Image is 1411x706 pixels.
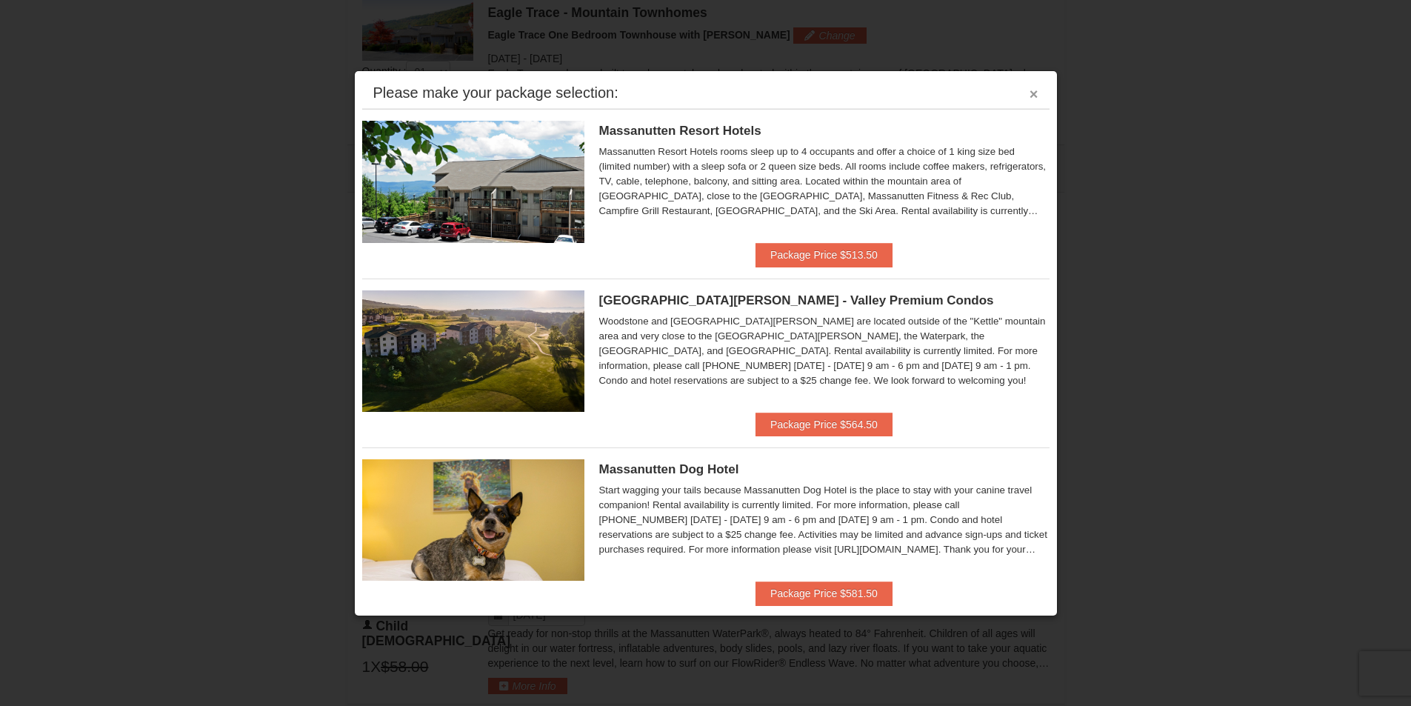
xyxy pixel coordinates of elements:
[362,121,584,242] img: 19219026-1-e3b4ac8e.jpg
[599,124,761,138] span: Massanutten Resort Hotels
[599,314,1050,388] div: Woodstone and [GEOGRAPHIC_DATA][PERSON_NAME] are located outside of the "Kettle" mountain area an...
[373,85,618,100] div: Please make your package selection:
[599,293,994,307] span: [GEOGRAPHIC_DATA][PERSON_NAME] - Valley Premium Condos
[755,243,893,267] button: Package Price $513.50
[362,290,584,412] img: 19219041-4-ec11c166.jpg
[599,144,1050,219] div: Massanutten Resort Hotels rooms sleep up to 4 occupants and offer a choice of 1 king size bed (li...
[755,582,893,605] button: Package Price $581.50
[599,462,739,476] span: Massanutten Dog Hotel
[599,483,1050,557] div: Start wagging your tails because Massanutten Dog Hotel is the place to stay with your canine trav...
[362,459,584,581] img: 27428181-5-81c892a3.jpg
[1030,87,1038,101] button: ×
[755,413,893,436] button: Package Price $564.50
